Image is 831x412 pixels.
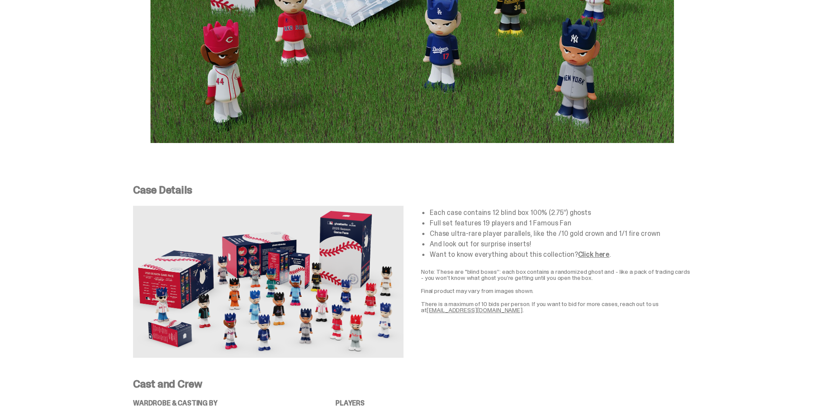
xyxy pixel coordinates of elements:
p: PLAYERS [335,400,691,407]
p: There is a maximum of 10 bids per person. If you want to bid for more cases, reach out to us at . [421,301,691,313]
p: Cast and Crew [133,379,691,389]
li: Chase ultra-rare player parallels, like the /10 gold crown and 1/1 fire crown [430,230,691,237]
li: And look out for surprise inserts! [430,241,691,248]
p: Note: These are "blind boxes”: each box contains a randomized ghost and - like a pack of trading ... [421,269,691,281]
li: Each case contains 12 blind box 100% (2.75”) ghosts [430,209,691,216]
li: Full set features 19 players and 1 Famous Fan [430,220,691,227]
p: WARDROBE & CASTING BY [133,400,311,407]
p: Final product may vary from images shown. [421,288,691,294]
a: Click here [578,250,609,259]
li: Want to know everything about this collection? . [430,251,691,258]
a: [EMAIL_ADDRESS][DOMAIN_NAME] [427,306,523,314]
img: Case%20Details.png [133,206,404,358]
p: Case Details [133,185,691,195]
